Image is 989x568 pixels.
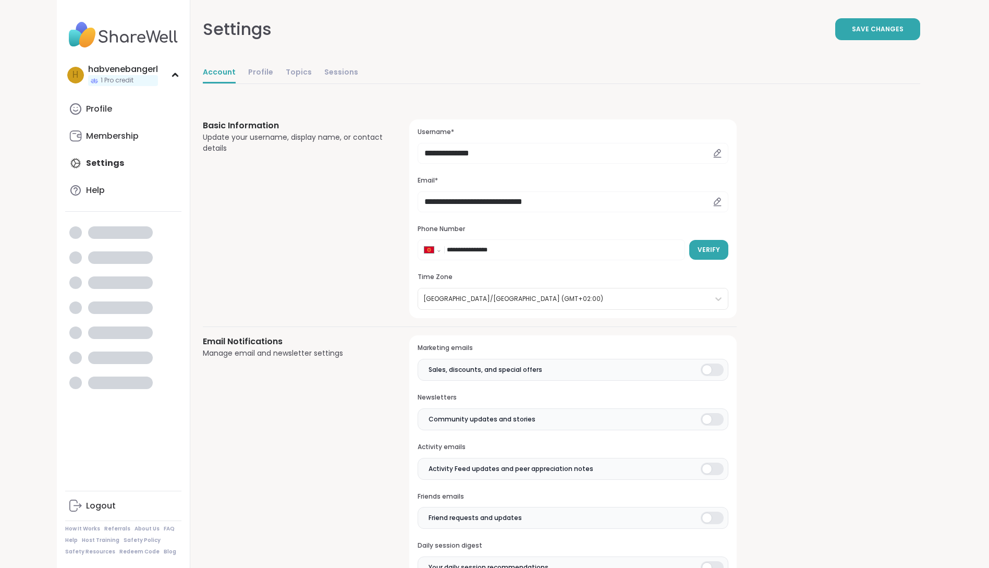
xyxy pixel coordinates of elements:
a: Sessions [324,63,358,83]
div: Manage email and newsletter settings [203,348,385,359]
h3: Newsletters [418,393,728,402]
a: Help [65,178,181,203]
span: Community updates and stories [429,415,535,424]
span: Friend requests and updates [429,513,522,523]
span: h [72,68,78,82]
h3: Friends emails [418,492,728,501]
a: Membership [65,124,181,149]
a: Account [203,63,236,83]
a: About Us [135,525,160,533]
div: Membership [86,130,139,142]
a: Topics [286,63,312,83]
span: Sales, discounts, and special offers [429,365,542,374]
span: Verify [698,245,720,255]
img: ShareWell Nav Logo [65,17,181,53]
a: Safety Resources [65,548,115,555]
a: Help [65,537,78,544]
button: Verify [689,240,728,260]
a: Safety Policy [124,537,161,544]
button: Save Changes [835,18,920,40]
h3: Email* [418,176,728,185]
a: Profile [248,63,273,83]
h3: Time Zone [418,273,728,282]
a: How It Works [65,525,100,533]
span: 1 Pro credit [101,76,133,85]
a: Redeem Code [119,548,160,555]
div: Help [86,185,105,196]
h3: Phone Number [418,225,728,234]
h3: Daily session digest [418,541,728,550]
h3: Activity emails [418,443,728,452]
div: Logout [86,500,116,512]
span: Activity Feed updates and peer appreciation notes [429,464,593,474]
h3: Marketing emails [418,344,728,353]
a: FAQ [164,525,175,533]
a: Host Training [82,537,119,544]
div: Profile [86,103,112,115]
a: Referrals [104,525,130,533]
span: Save Changes [852,25,903,34]
div: Settings [203,17,272,42]
a: Blog [164,548,176,555]
h3: Basic Information [203,119,385,132]
a: Profile [65,96,181,122]
h3: Email Notifications [203,335,385,348]
div: Update your username, display name, or contact details [203,132,385,154]
h3: Username* [418,128,728,137]
a: Logout [65,493,181,518]
div: habvenebangerl [88,64,158,75]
